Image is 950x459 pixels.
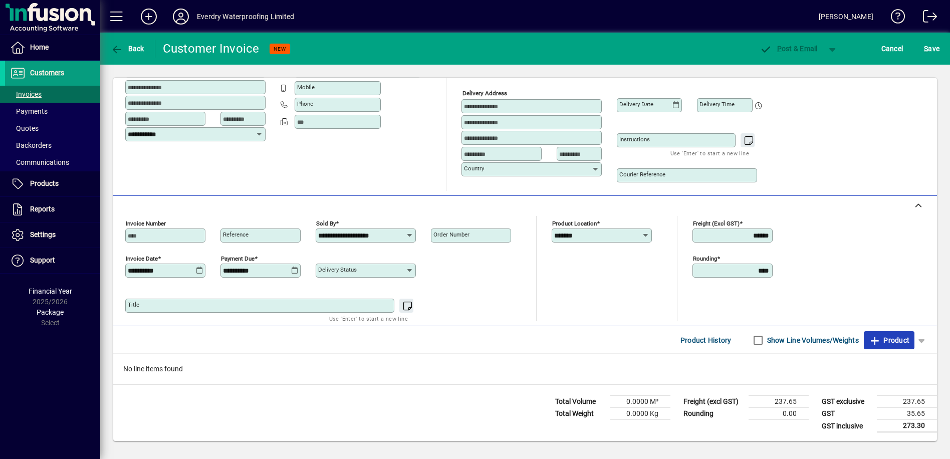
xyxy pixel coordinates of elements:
button: Save [921,40,942,58]
a: Payments [5,103,100,120]
td: 273.30 [877,420,937,432]
a: Backorders [5,137,100,154]
a: Communications [5,154,100,171]
button: Product [864,331,914,349]
td: 0.0000 M³ [610,396,670,408]
a: Knowledge Base [883,2,905,35]
button: Profile [165,8,197,26]
mat-label: Invoice date [126,255,158,262]
span: Support [30,256,55,264]
span: P [777,45,782,53]
app-page-header-button: Back [100,40,155,58]
td: 237.65 [877,396,937,408]
td: GST inclusive [817,420,877,432]
td: Total Volume [550,396,610,408]
div: Everdry Waterproofing Limited [197,9,294,25]
span: Customers [30,69,64,77]
a: Products [5,171,100,196]
span: Products [30,179,59,187]
td: 0.00 [749,408,809,420]
span: Backorders [10,141,52,149]
mat-label: Order number [433,231,469,238]
span: S [924,45,928,53]
mat-label: Title [128,301,139,308]
span: Settings [30,231,56,239]
td: 35.65 [877,408,937,420]
span: NEW [274,46,286,52]
mat-label: Invoice number [126,220,166,227]
td: Freight (excl GST) [678,396,749,408]
label: Show Line Volumes/Weights [765,335,859,345]
td: 237.65 [749,396,809,408]
mat-label: Delivery time [699,101,735,108]
td: Rounding [678,408,749,420]
mat-label: Courier Reference [619,171,665,178]
span: Reports [30,205,55,213]
span: Package [37,308,64,316]
mat-label: Payment due [221,255,255,262]
span: Product [869,332,909,348]
span: Payments [10,107,48,115]
span: Quotes [10,124,39,132]
a: Invoices [5,86,100,103]
mat-hint: Use 'Enter' to start a new line [329,313,408,324]
a: Reports [5,197,100,222]
span: Back [111,45,144,53]
button: Back [108,40,147,58]
div: No line items found [113,354,937,384]
span: Invoices [10,90,42,98]
span: ost & Email [760,45,818,53]
mat-label: Sold by [316,220,336,227]
a: Settings [5,222,100,248]
span: Product History [680,332,732,348]
a: Home [5,35,100,60]
a: Logout [915,2,937,35]
button: Cancel [879,40,906,58]
span: Financial Year [29,287,72,295]
mat-hint: Use 'Enter' to start a new line [670,147,749,159]
mat-label: Delivery date [619,101,653,108]
mat-label: Country [464,165,484,172]
mat-label: Mobile [297,84,315,91]
td: 0.0000 Kg [610,408,670,420]
mat-label: Product location [552,220,597,227]
a: Quotes [5,120,100,137]
span: Home [30,43,49,51]
span: Communications [10,158,69,166]
button: Product History [676,331,736,349]
td: Total Weight [550,408,610,420]
mat-label: Rounding [693,255,717,262]
mat-label: Phone [297,100,313,107]
span: ave [924,41,939,57]
mat-label: Freight (excl GST) [693,220,740,227]
div: Customer Invoice [163,41,260,57]
mat-label: Instructions [619,136,650,143]
mat-label: Reference [223,231,249,238]
mat-label: Delivery status [318,266,357,273]
span: Cancel [881,41,903,57]
button: Post & Email [755,40,823,58]
button: Add [133,8,165,26]
a: Support [5,248,100,273]
div: [PERSON_NAME] [819,9,873,25]
td: GST [817,408,877,420]
td: GST exclusive [817,396,877,408]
